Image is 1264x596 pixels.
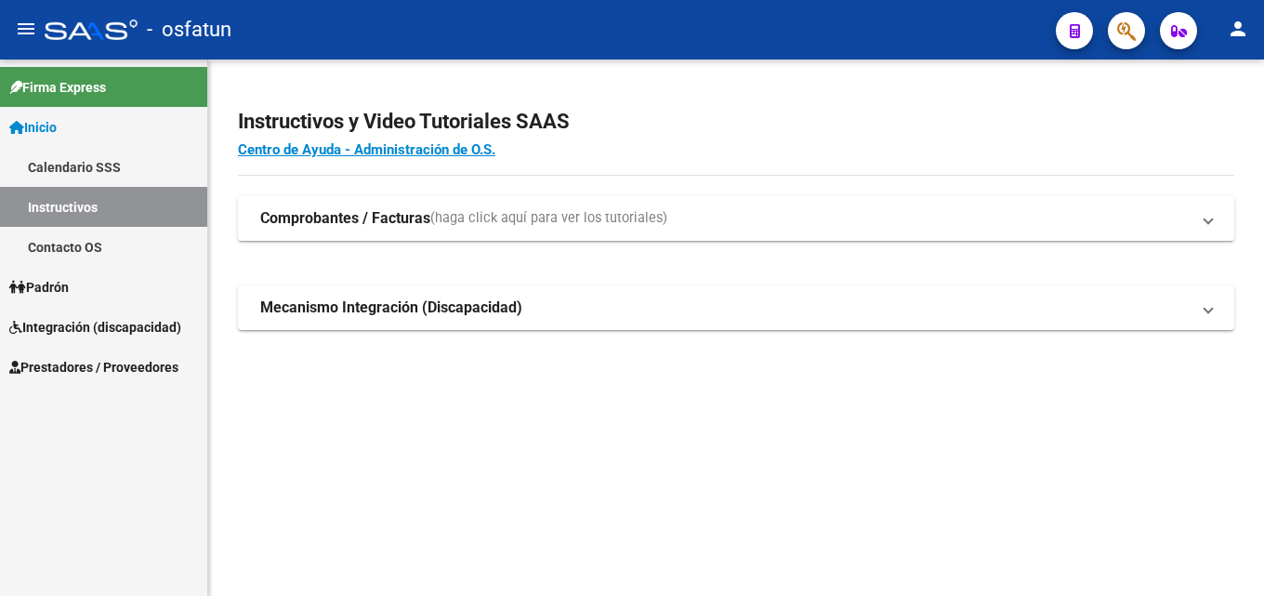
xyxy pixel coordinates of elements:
[9,357,178,377] span: Prestadores / Proveedores
[15,18,37,40] mat-icon: menu
[430,208,667,229] span: (haga click aquí para ver los tutoriales)
[147,9,231,50] span: - osfatun
[9,317,181,338] span: Integración (discapacidad)
[9,117,57,138] span: Inicio
[238,196,1234,241] mat-expansion-panel-header: Comprobantes / Facturas(haga click aquí para ver los tutoriales)
[9,277,69,298] span: Padrón
[260,208,430,229] strong: Comprobantes / Facturas
[238,141,495,158] a: Centro de Ayuda - Administración de O.S.
[1227,18,1249,40] mat-icon: person
[260,298,522,318] strong: Mecanismo Integración (Discapacidad)
[1201,533,1245,577] iframe: Intercom live chat
[238,285,1234,330] mat-expansion-panel-header: Mecanismo Integración (Discapacidad)
[9,77,106,98] span: Firma Express
[238,104,1234,139] h2: Instructivos y Video Tutoriales SAAS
